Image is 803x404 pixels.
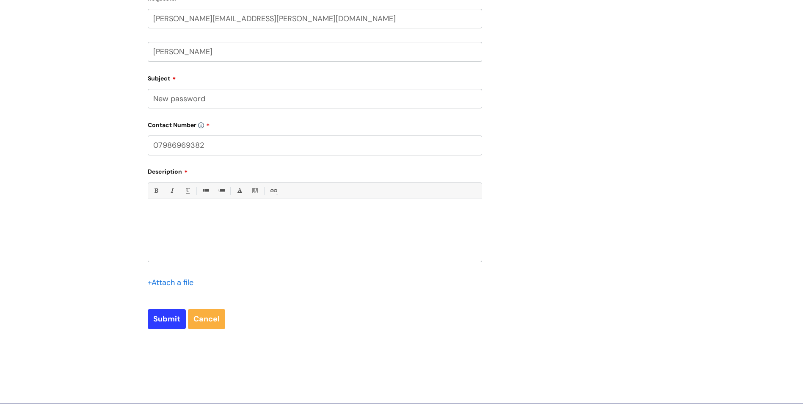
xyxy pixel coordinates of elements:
[148,309,186,329] input: Submit
[148,277,152,288] span: +
[151,185,161,196] a: Bold (Ctrl-B)
[148,119,482,129] label: Contact Number
[250,185,260,196] a: Back Color
[234,185,245,196] a: Font Color
[148,9,482,28] input: Email
[148,72,482,82] label: Subject
[148,276,199,289] div: Attach a file
[182,185,193,196] a: Underline(Ctrl-U)
[148,42,482,61] input: Your Name
[200,185,211,196] a: • Unordered List (Ctrl-Shift-7)
[188,309,225,329] a: Cancel
[268,185,279,196] a: Link
[166,185,177,196] a: Italic (Ctrl-I)
[198,122,204,128] img: info-icon.svg
[216,185,226,196] a: 1. Ordered List (Ctrl-Shift-8)
[148,165,482,175] label: Description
